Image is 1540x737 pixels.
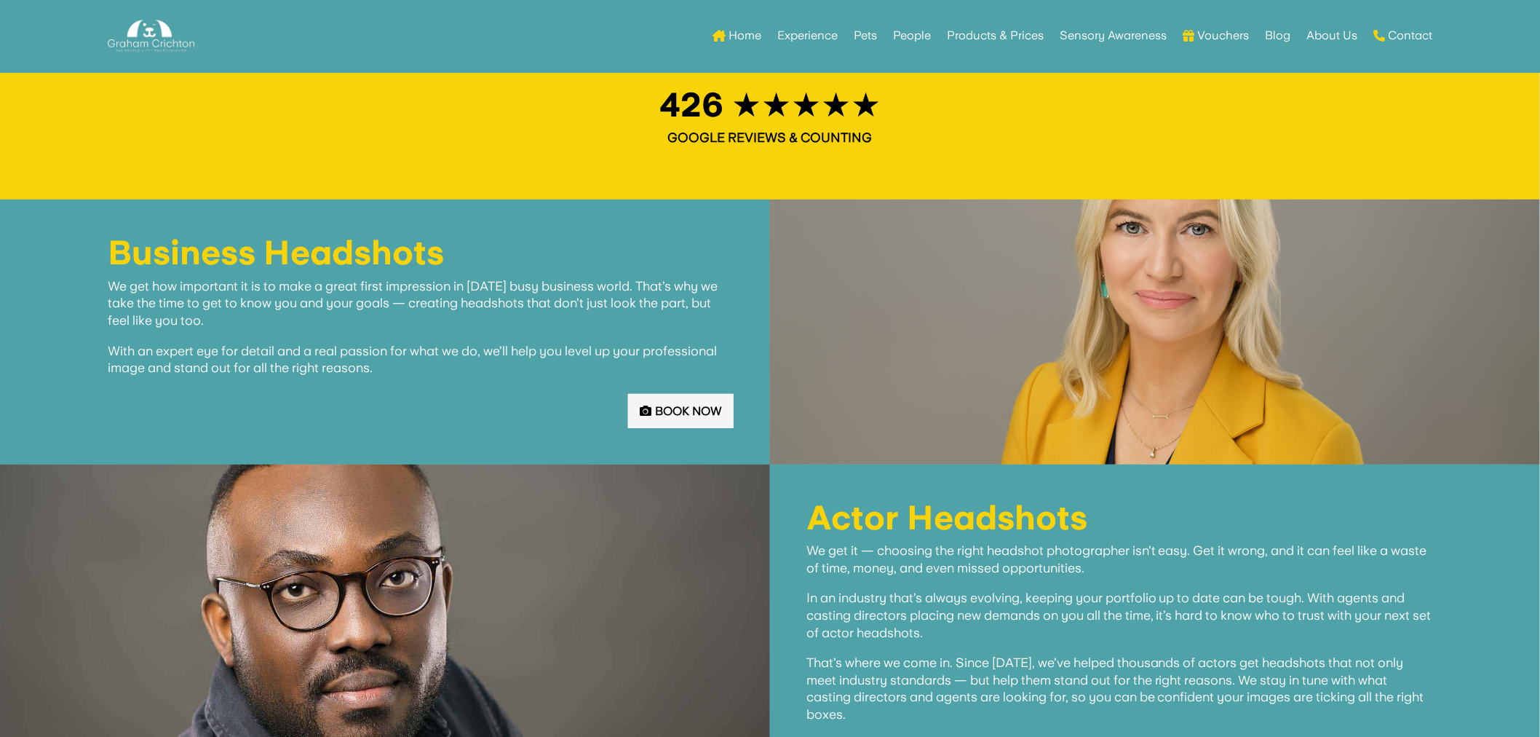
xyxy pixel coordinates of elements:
[1183,7,1249,64] a: Vouchers
[806,542,1432,589] p: We get it — choosing the right headshot photographer isn’t easy. Get it wrong, and it can feel li...
[854,7,877,64] a: Pets
[108,342,734,377] p: With an expert eye for detail and a real passion for what we do, we’ll help you level up your pro...
[1265,7,1290,64] a: Blog
[777,7,838,64] a: Experience
[947,7,1044,64] a: Products & Prices
[108,277,734,342] p: We get how important it is to make a great first impression in [DATE] busy business world. That’s...
[668,130,873,145] strong: GOOGLE REVIEWS & COUNTING
[1306,7,1357,64] a: About Us
[893,7,931,64] a: People
[36,88,1504,129] h1: 426 ★★★★★
[108,236,734,277] h1: Business Headshots
[108,16,194,56] img: Graham Crichton Photography Logo - Graham Crichton - Belfast Family & Pet Photography Studio
[806,589,1432,654] p: In an industry that’s always evolving, keeping your portfolio up to date can be tough. With agent...
[1060,7,1167,64] a: Sensory Awareness
[806,501,1432,542] h1: Actor Headshots
[1373,7,1432,64] a: Contact
[713,7,761,64] a: Home
[628,394,734,428] a: Book Now
[806,654,1432,736] p: That’s where we come in. Since [DATE], we’ve helped thousands of actors get headshots that not on...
